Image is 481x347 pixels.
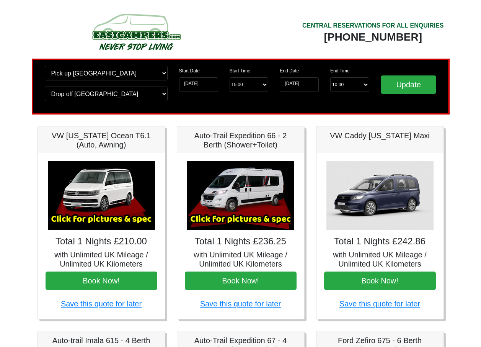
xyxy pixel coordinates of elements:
h5: VW Caddy [US_STATE] Maxi [324,131,436,140]
button: Book Now! [46,272,157,290]
label: Start Time [230,67,251,74]
button: Book Now! [324,272,436,290]
label: Start Date [179,67,200,74]
a: Save this quote for later [200,300,281,308]
img: Auto-Trail Expedition 66 - 2 Berth (Shower+Toilet) [187,161,294,230]
input: Start Date [179,77,218,92]
input: Return Date [280,77,319,92]
input: Update [381,75,437,94]
button: Book Now! [185,272,297,290]
a: Save this quote for later [339,300,420,308]
h5: with Unlimited UK Mileage / Unlimited UK Kilometers [324,250,436,268]
img: campers-checkout-logo.png [64,11,209,53]
a: Save this quote for later [61,300,142,308]
div: CENTRAL RESERVATIONS FOR ALL ENQUIRIES [302,21,444,30]
h5: with Unlimited UK Mileage / Unlimited UK Kilometers [46,250,157,268]
h4: Total 1 Nights £242.86 [324,236,436,247]
h5: VW [US_STATE] Ocean T6.1 (Auto, Awning) [46,131,157,149]
label: End Time [330,67,350,74]
h4: Total 1 Nights £236.25 [185,236,297,247]
h5: Auto-trail Imala 615 - 4 Berth [46,336,157,345]
label: End Date [280,67,299,74]
img: VW Caddy California Maxi [326,161,434,230]
div: [PHONE_NUMBER] [302,30,444,44]
h4: Total 1 Nights £210.00 [46,236,157,247]
h5: with Unlimited UK Mileage / Unlimited UK Kilometers [185,250,297,268]
img: VW California Ocean T6.1 (Auto, Awning) [48,161,155,230]
h5: Auto-Trail Expedition 66 - 2 Berth (Shower+Toilet) [185,131,297,149]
